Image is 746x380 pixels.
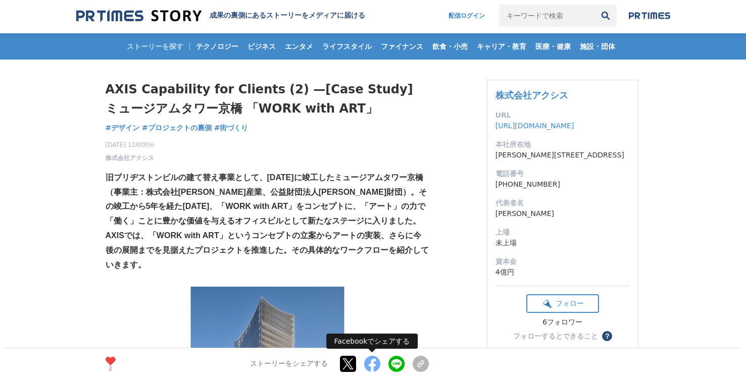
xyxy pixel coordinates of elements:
[76,9,365,23] a: 成果の裏側にあるストーリーをメディアに届ける 成果の裏側にあるストーリーをメディアに届ける
[495,90,568,100] a: 株式会社アクシス
[531,33,575,60] a: 医療・健康
[495,169,630,179] dt: 電話番号
[106,231,429,269] strong: AXISでは、「WORK with ART」というコンセプトの立案からアートの実装、さらに今後の展開までを見据えたプロジェクトを推進した。その具体的なワークフローを紹介していきます。
[106,173,427,225] strong: 旧ブリヂストンビルの建て替え事業として、[DATE]に竣工したミュージアムタワー京橋（事業主：株式会社[PERSON_NAME]産業、公益財団法人[PERSON_NAME]財団）。その竣工から5...
[499,5,594,27] input: キーワードで検索
[576,42,619,51] span: 施設・団体
[250,360,328,369] p: ストーリーをシェアする
[326,334,418,349] span: Facebookでシェアする
[214,123,248,133] a: #街づくり
[495,227,630,238] dt: 上場
[594,5,617,27] button: 検索
[526,294,599,313] button: フォロー
[473,42,530,51] span: キャリア・教育
[495,267,630,278] dd: 4億円
[192,33,242,60] a: テクノロジー
[318,42,376,51] span: ライフスタイル
[495,122,574,130] a: [URL][DOMAIN_NAME]
[214,123,248,132] span: #街づくり
[192,42,242,51] span: テクノロジー
[243,33,280,60] a: ビジネス
[604,333,611,340] span: ？
[495,150,630,160] dd: [PERSON_NAME][STREET_ADDRESS]
[243,42,280,51] span: ビジネス
[495,238,630,248] dd: 未上場
[495,198,630,208] dt: 代表者名
[106,123,140,133] a: #デザイン
[106,80,429,119] h1: AXIS Capability for Clients (2) —[Case Study] ミュージアムタワー京橋 「WORK with ART」
[142,123,212,132] span: #プロジェクトの裏側
[473,33,530,60] a: キャリア・教育
[142,123,212,133] a: #プロジェクトの裏側
[281,33,317,60] a: エンタメ
[428,42,472,51] span: 飲食・小売
[106,366,116,371] p: 2
[318,33,376,60] a: ライフスタイル
[576,33,619,60] a: 施設・団体
[495,139,630,150] dt: 本社所在地
[513,333,598,340] div: フォローするとできること
[495,208,630,219] dd: [PERSON_NAME]
[377,42,427,51] span: ファイナンス
[531,42,575,51] span: 医療・健康
[438,5,495,27] a: 配信ログイン
[495,110,630,121] dt: URL
[106,153,154,162] a: 株式会社アクシス
[106,123,140,132] span: #デザイン
[76,9,202,23] img: 成果の裏側にあるストーリーをメディアに届ける
[495,179,630,190] dd: [PHONE_NUMBER]
[428,33,472,60] a: 飲食・小売
[602,331,612,341] button: ？
[106,140,156,149] span: [DATE] 11時00分
[629,12,670,20] img: prtimes
[377,33,427,60] a: ファイナンス
[495,256,630,267] dt: 資本金
[281,42,317,51] span: エンタメ
[210,11,365,20] h2: 成果の裏側にあるストーリーをメディアに届ける
[526,318,599,327] div: 6フォロワー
